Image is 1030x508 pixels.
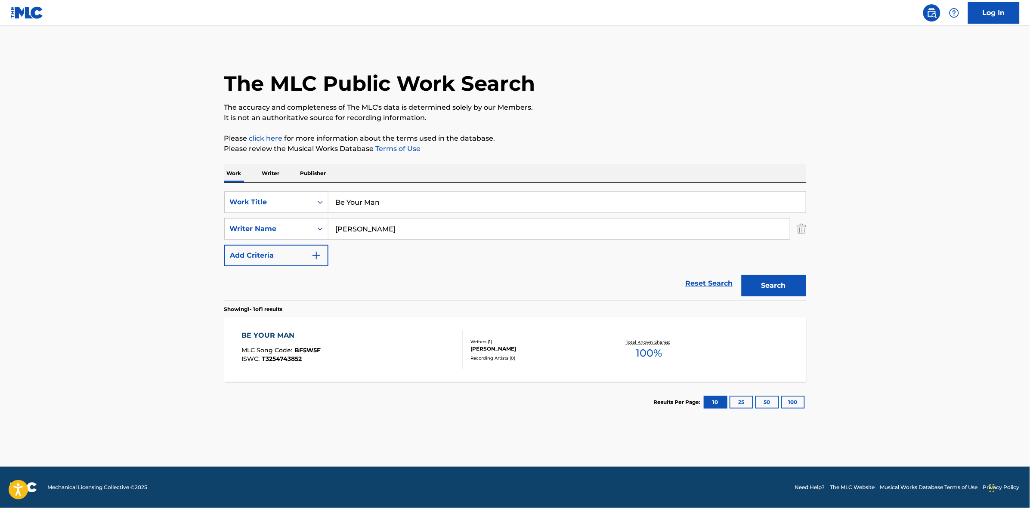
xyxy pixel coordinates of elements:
[755,396,779,409] button: 50
[797,218,806,240] img: Delete Criterion
[795,483,825,491] a: Need Help?
[224,133,806,144] p: Please for more information about the terms used in the database.
[224,305,283,313] p: Showing 1 - 1 of 1 results
[471,339,601,345] div: Writers ( 1 )
[880,483,978,491] a: Musical Works Database Terms of Use
[298,164,329,182] p: Publisher
[260,164,282,182] p: Writer
[230,224,307,234] div: Writer Name
[224,245,328,266] button: Add Criteria
[241,330,321,341] div: BE YOUR MAN
[241,355,262,363] span: ISWC :
[949,8,959,18] img: help
[10,6,43,19] img: MLC Logo
[241,346,294,354] span: MLC Song Code :
[224,191,806,301] form: Search Form
[626,339,672,345] p: Total Known Shares:
[987,467,1030,508] iframe: Chat Widget
[990,475,995,501] div: Drag
[10,482,37,493] img: logo
[374,145,421,153] a: Terms of Use
[311,250,322,261] img: 9d2ae6d4665cec9f34b9.svg
[681,274,737,293] a: Reset Search
[224,71,535,96] h1: The MLC Public Work Search
[224,113,806,123] p: It is not an authoritative source for recording information.
[830,483,875,491] a: The MLC Website
[983,483,1020,491] a: Privacy Policy
[946,4,963,22] div: Help
[224,144,806,154] p: Please review the Musical Works Database
[224,164,244,182] p: Work
[654,398,703,406] p: Results Per Page:
[47,483,147,491] span: Mechanical Licensing Collective © 2025
[224,102,806,113] p: The accuracy and completeness of The MLC's data is determined solely by our Members.
[471,345,601,353] div: [PERSON_NAME]
[923,4,940,22] a: Public Search
[730,396,753,409] button: 25
[230,197,307,207] div: Work Title
[249,134,283,142] a: click here
[704,396,727,409] button: 10
[781,396,805,409] button: 100
[471,355,601,361] div: Recording Artists ( 0 )
[224,317,806,382] a: BE YOUR MANMLC Song Code:BF5W5FISWC:T3254743852Writers (1)[PERSON_NAME]Recording Artists (0)Total...
[636,345,662,361] span: 100 %
[262,355,302,363] span: T3254743852
[742,275,806,296] button: Search
[294,346,321,354] span: BF5W5F
[968,2,1020,24] a: Log In
[927,8,937,18] img: search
